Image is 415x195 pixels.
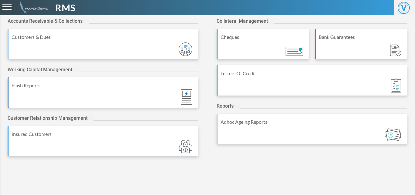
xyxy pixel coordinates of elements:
[286,47,303,56] img: Module_ic
[398,2,410,14] span: V
[12,82,195,89] div: Flash Reports
[221,118,404,126] div: Adhoc Ageing Reports
[217,65,407,102] a: Letters Of Credit Module_ic
[319,33,404,41] div: Bank Guarantees
[221,33,306,41] div: Cheques
[55,1,76,15] span: RMS
[391,79,401,92] img: Module_ic
[12,130,195,138] div: Insured Customers
[18,2,48,14] img: admin
[8,115,94,121] h2: Customer Relationship Management
[179,42,192,56] img: Module_ic
[217,29,309,65] a: Cheques Module_ic
[221,70,404,77] div: Letters Of Credit
[385,128,401,141] img: Module_ic
[217,114,407,150] a: Adhoc Ageing Reports Module_ic
[8,126,198,162] a: Insured Customers Module_ic
[390,45,401,56] img: Module_ic
[181,89,192,105] img: Module_ic
[8,77,198,114] a: Flash Reports Module_ic
[217,103,240,109] h2: Reports
[315,29,407,65] a: Bank Guarantees Module_ic
[217,18,274,24] h2: Collateral Management
[8,29,198,65] a: Customers & Dues Module_ic
[12,33,195,41] div: Customers & Dues
[179,140,192,153] img: Module_ic
[8,18,89,24] h2: Accounts Receivable & Collections
[8,67,78,72] h2: Working Capital Management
